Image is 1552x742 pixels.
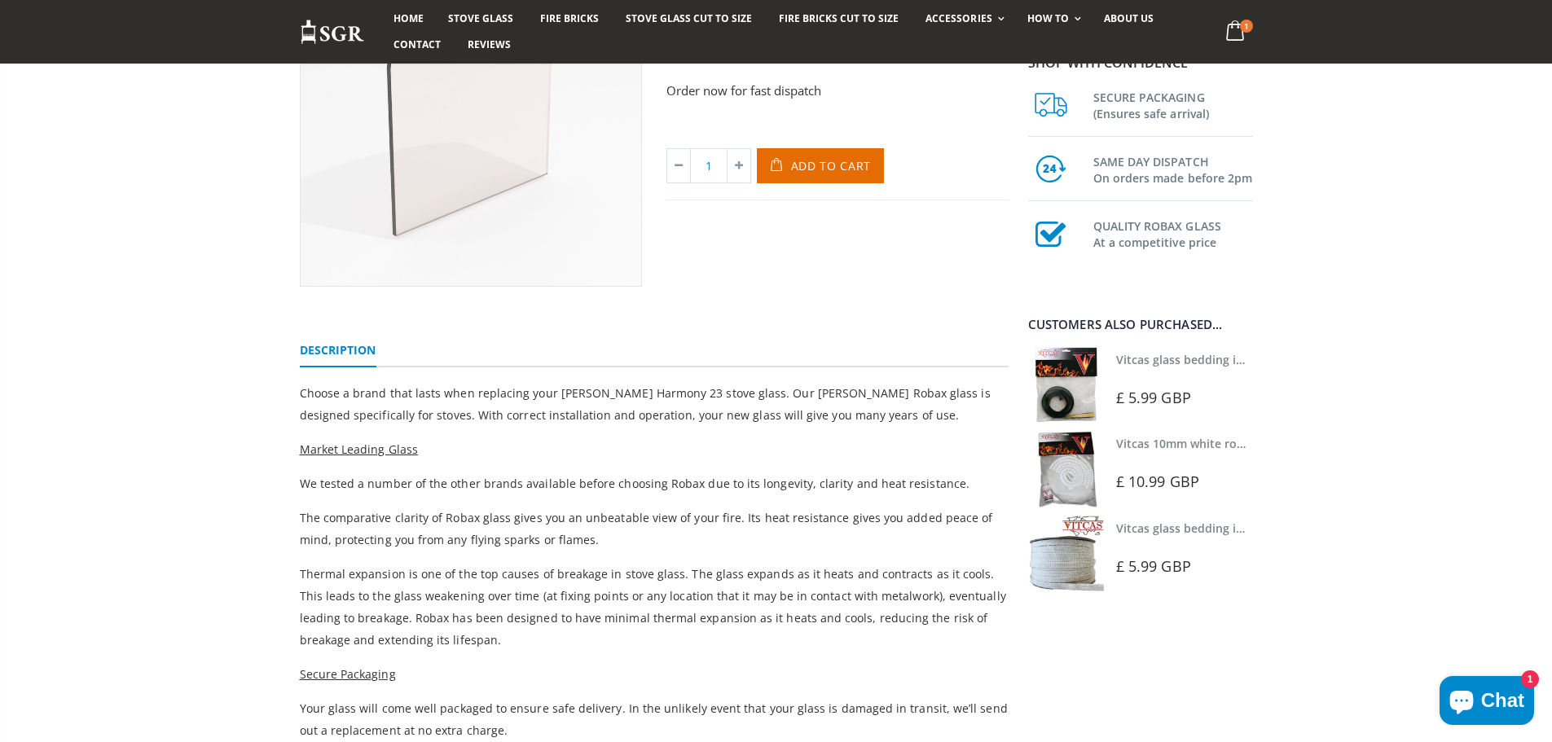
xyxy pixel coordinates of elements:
img: Vitcas white rope, glue and gloves kit 10mm [1028,431,1104,507]
a: Accessories [913,6,1012,32]
a: Home [381,6,436,32]
inbox-online-store-chat: Shopify online store chat [1435,676,1539,729]
span: £ 5.99 GBP [1116,556,1191,576]
h3: SECURE PACKAGING (Ensures safe arrival) [1093,86,1253,122]
span: 1 [1240,20,1253,33]
span: Choose a brand that lasts when replacing your [PERSON_NAME] Harmony 23 stove glass. Our [PERSON_N... [300,385,991,423]
p: Order now for fast dispatch [666,81,1009,100]
span: We tested a number of the other brands available before choosing Robax due to its longevity, clar... [300,476,969,491]
a: Reviews [455,32,523,58]
span: The comparative clarity of Robax glass gives you an unbeatable view of your fire. Its heat resist... [300,510,993,547]
a: About us [1092,6,1166,32]
a: How To [1015,6,1089,32]
a: Description [300,335,376,367]
span: Stove Glass Cut To Size [626,11,752,25]
span: £ 10.99 GBP [1116,472,1199,491]
span: Market Leading Glass [300,441,418,457]
span: How To [1027,11,1069,25]
span: Your glass will come well packaged to ensure safe delivery. In the unlikely event that your glass... [300,700,1008,738]
a: 1 [1219,16,1252,48]
span: £ 5.99 GBP [1116,388,1191,407]
a: Vitcas glass bedding in tape - 2mm x 10mm x 2 meters [1116,352,1420,367]
a: Fire Bricks Cut To Size [767,6,911,32]
span: Add to Cart [791,158,872,173]
span: Thermal expansion is one of the top causes of breakage in stove glass. The glass expands as it he... [300,566,1006,648]
img: Stove Glass Replacement [300,19,365,46]
span: Fire Bricks [540,11,599,25]
img: Vitcas stove glass bedding in tape [1028,516,1104,591]
h3: QUALITY ROBAX GLASS At a competitive price [1093,215,1253,251]
img: Vitcas stove glass bedding in tape [1028,347,1104,423]
a: Fire Bricks [528,6,611,32]
span: About us [1104,11,1154,25]
a: Stove Glass Cut To Size [613,6,764,32]
span: Contact [393,37,441,51]
a: Stove Glass [436,6,525,32]
button: Add to Cart [757,148,885,183]
a: Vitcas 10mm white rope kit - includes rope seal and glue! [1116,436,1435,451]
span: Secure Packaging [300,666,396,682]
h3: SAME DAY DISPATCH On orders made before 2pm [1093,151,1253,187]
span: Home [393,11,424,25]
a: Contact [381,32,453,58]
a: Vitcas glass bedding in tape - 2mm x 15mm x 2 meters (White) [1116,520,1462,536]
span: Stove Glass [448,11,513,25]
span: Reviews [468,37,511,51]
span: Accessories [925,11,991,25]
div: Customers also purchased... [1028,318,1253,331]
span: Fire Bricks Cut To Size [779,11,899,25]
